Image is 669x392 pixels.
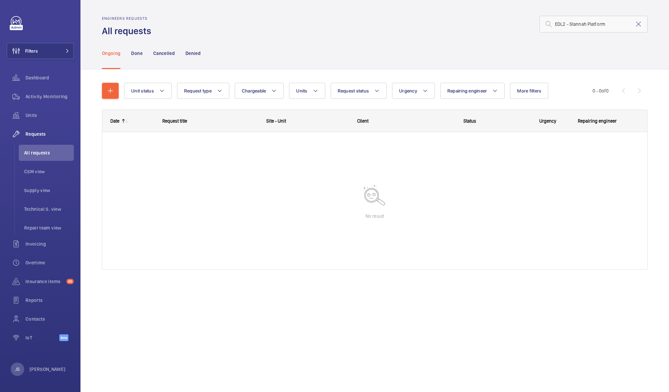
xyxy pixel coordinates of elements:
[184,88,212,93] span: Request type
[7,43,74,59] button: Filters
[153,50,175,57] p: Cancelled
[25,93,74,100] span: Activity Monitoring
[578,118,617,124] span: Repairing engineer
[510,83,548,99] button: More filters
[357,118,369,124] span: Client
[102,25,155,37] h1: All requests
[24,149,74,156] span: All requests
[440,83,505,99] button: Repairing engineer
[242,88,266,93] span: Chargeable
[185,50,201,57] p: Denied
[25,48,38,54] span: Filters
[25,278,64,285] span: Insurance items
[25,131,74,137] span: Requests
[266,118,286,124] span: Site - Unit
[15,366,20,373] p: JS
[30,366,66,373] p: [PERSON_NAME]
[24,206,74,212] span: Technical S. view
[399,88,417,93] span: Urgency
[162,118,187,124] span: Request title
[66,279,74,284] span: 46
[25,259,74,266] span: Overtime
[392,83,435,99] button: Urgency
[331,83,387,99] button: Request status
[131,88,154,93] span: Unit status
[463,118,476,124] span: Status
[131,50,142,57] p: Done
[177,83,229,99] button: Request type
[593,88,609,93] span: 0 - 0 0
[124,83,172,99] button: Unit status
[289,83,325,99] button: Units
[24,187,74,194] span: Supply view
[24,224,74,231] span: Repair team view
[25,74,74,81] span: Dashboard
[25,334,59,341] span: IoT
[539,118,556,124] span: Urgency
[25,316,74,322] span: Contacts
[110,118,119,124] div: Date
[296,88,307,93] span: Units
[540,16,648,32] input: Search by request number or quote number
[25,112,74,119] span: Units
[517,88,541,93] span: More filters
[59,334,68,341] span: Beta
[102,16,155,21] h2: Engineers requests
[25,297,74,304] span: Reports
[235,83,284,99] button: Chargeable
[602,88,606,93] span: of
[338,88,369,93] span: Request status
[25,241,74,247] span: Invoicing
[447,88,487,93] span: Repairing engineer
[102,50,120,57] p: Ongoing
[24,168,74,175] span: CSM view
